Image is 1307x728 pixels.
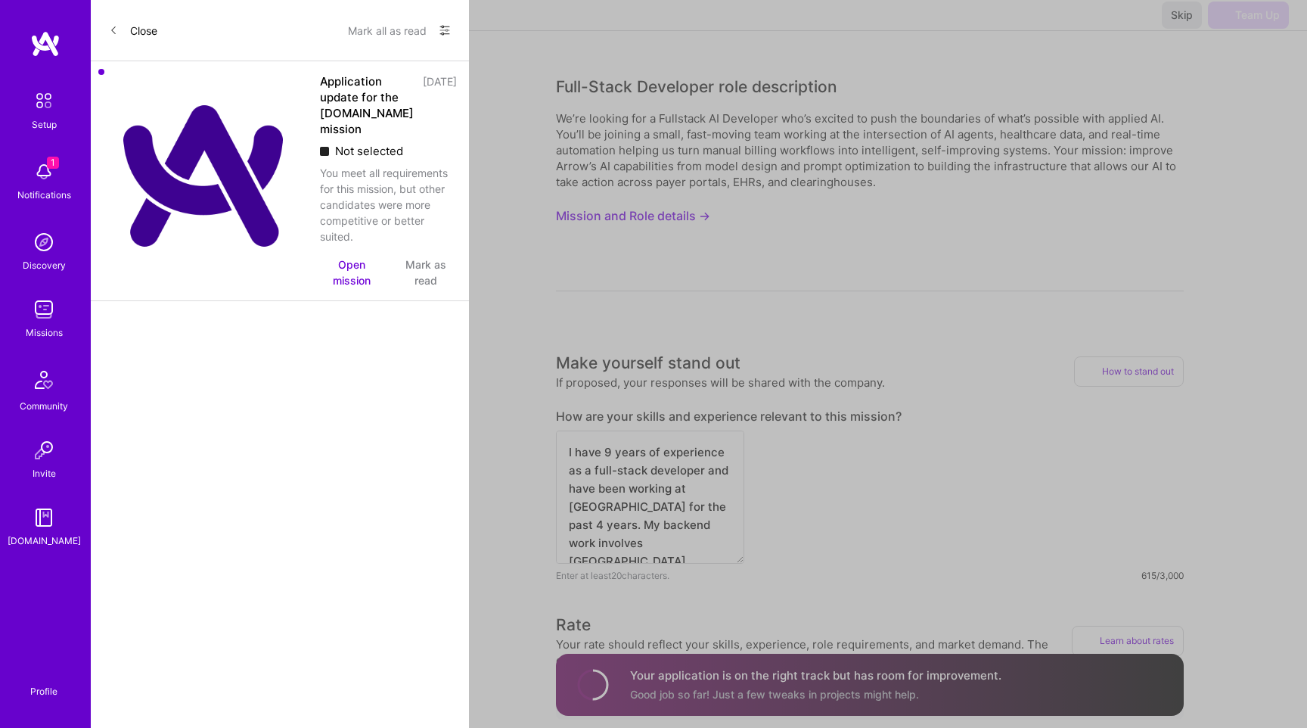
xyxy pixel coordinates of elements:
img: Company Logo [103,73,308,278]
span: 1 [47,157,59,169]
div: Setup [32,117,57,132]
button: Close [109,18,157,42]
button: Mark as read [395,257,457,288]
img: teamwork [29,294,59,325]
img: guide book [29,502,59,533]
div: Profile [30,683,57,698]
div: Discovery [23,257,66,273]
div: Application update for the [DOMAIN_NAME] mission [320,73,414,137]
button: Open mission [320,257,383,288]
div: Notifications [17,187,71,203]
img: Invite [29,435,59,465]
div: Missions [26,325,63,341]
div: Not selected [320,143,457,159]
img: bell [29,157,59,187]
img: Community [26,362,62,398]
div: [DATE] [423,73,457,137]
div: [DOMAIN_NAME] [8,533,81,549]
img: logo [30,30,61,58]
div: Community [20,398,68,414]
div: You meet all requirements for this mission, but other candidates were more competitive or better ... [320,165,457,244]
button: Mark all as read [348,18,427,42]
img: discovery [29,227,59,257]
a: Profile [25,667,63,698]
div: Invite [33,465,56,481]
img: setup [28,85,60,117]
